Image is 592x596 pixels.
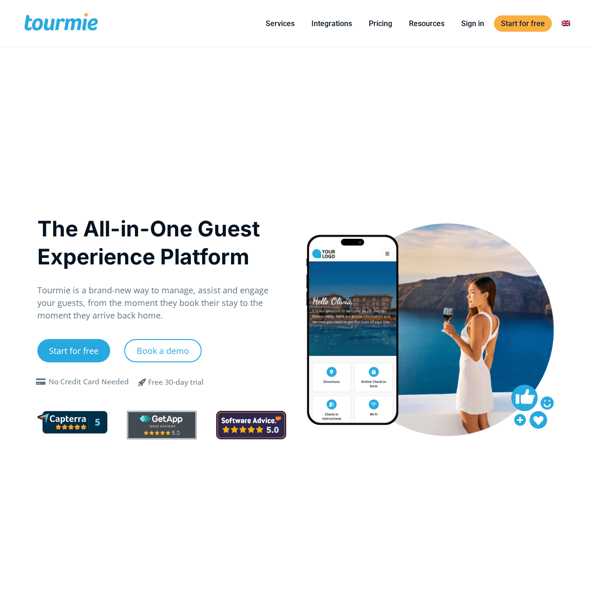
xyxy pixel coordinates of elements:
span:  [34,378,49,386]
a: Sign in [454,18,491,29]
a: Start for free [37,339,110,362]
a: Pricing [362,18,399,29]
a: Services [259,18,302,29]
span:  [131,376,154,388]
div: Free 30-day trial [148,377,204,388]
a: Resources [402,18,451,29]
a: Start for free [494,15,552,32]
p: Tourmie is a brand-new way to manage, assist and engage your guests, from the moment they book th... [37,284,286,322]
div: No Credit Card Needed [49,376,129,388]
a: Book a demo [124,339,202,362]
a: Integrations [304,18,359,29]
h1: The All-in-One Guest Experience Platform [37,215,286,270]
